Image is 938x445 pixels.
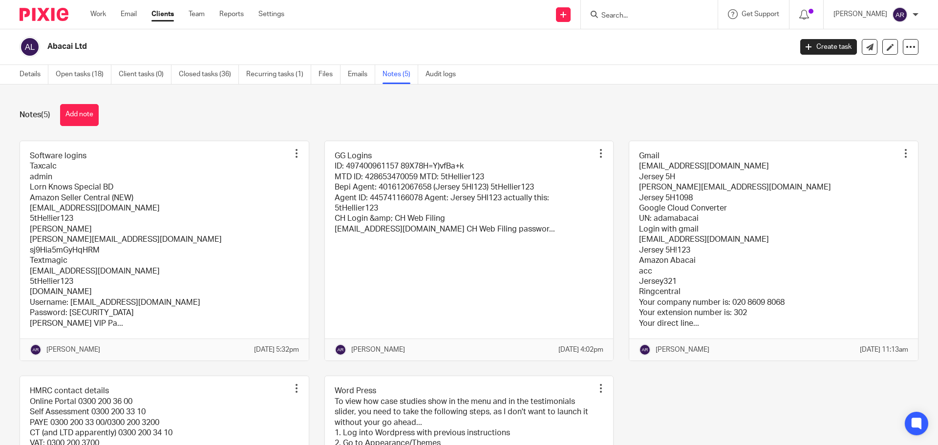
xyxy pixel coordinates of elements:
[656,345,709,355] p: [PERSON_NAME]
[892,7,908,22] img: svg%3E
[833,9,887,19] p: [PERSON_NAME]
[600,12,688,21] input: Search
[639,344,651,356] img: svg%3E
[351,345,405,355] p: [PERSON_NAME]
[219,9,244,19] a: Reports
[30,344,42,356] img: svg%3E
[46,345,100,355] p: [PERSON_NAME]
[56,65,111,84] a: Open tasks (18)
[151,9,174,19] a: Clients
[121,9,137,19] a: Email
[189,9,205,19] a: Team
[179,65,239,84] a: Closed tasks (36)
[119,65,171,84] a: Client tasks (0)
[742,11,779,18] span: Get Support
[246,65,311,84] a: Recurring tasks (1)
[335,344,346,356] img: svg%3E
[20,110,50,120] h1: Notes
[319,65,341,84] a: Files
[47,42,638,52] h2: Abacai Ltd
[383,65,418,84] a: Notes (5)
[558,345,603,355] p: [DATE] 4:02pm
[800,39,857,55] a: Create task
[41,111,50,119] span: (5)
[860,345,908,355] p: [DATE] 11:13am
[254,345,299,355] p: [DATE] 5:32pm
[20,37,40,57] img: svg%3E
[348,65,375,84] a: Emails
[426,65,463,84] a: Audit logs
[20,65,48,84] a: Details
[60,104,99,126] button: Add note
[258,9,284,19] a: Settings
[20,8,68,21] img: Pixie
[90,9,106,19] a: Work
